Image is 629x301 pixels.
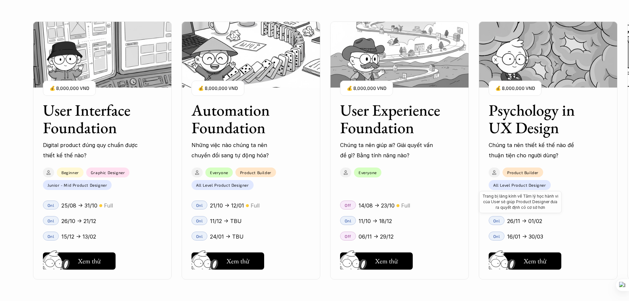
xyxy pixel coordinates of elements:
[489,252,561,270] button: Xem thử
[345,203,351,207] p: Off
[493,183,546,187] p: All Level Product Designer
[61,201,97,210] p: 25/08 -> 31/10
[43,252,116,270] button: Xem thử
[50,84,89,93] p: 💰 8,000,000 VND
[43,140,139,160] p: Digital product đúng quy chuẩn được thiết kế thế nào?
[196,234,203,239] p: Onl
[489,250,561,270] a: Xem thử
[43,101,145,136] h3: User Interface Foundation
[240,170,271,175] p: Product Builder
[198,84,238,93] p: 💰 8,000,000 VND
[192,252,264,270] button: Xem thử
[246,203,249,208] p: 🟡
[401,201,410,210] p: Full
[61,232,96,242] p: 15/12 -> 13/02
[192,250,264,270] a: Xem thử
[210,232,244,242] p: 24/01 -> TBU
[99,203,102,208] p: 🟡
[493,218,500,223] p: Onl
[524,256,548,266] h5: Xem thử
[340,101,442,136] h3: User Experience Foundation
[489,101,591,136] h3: Psychology in UX Design
[340,140,436,160] p: Chúng ta nên giúp ai? Giải quyết vấn đề gì? Bằng tính năng nào?
[91,170,125,175] p: Graphic Designer
[359,170,377,175] p: Everyone
[61,170,79,175] p: Beginner
[104,201,113,210] p: Full
[251,201,260,210] p: Full
[227,256,251,266] h5: Xem thử
[345,234,351,239] p: Off
[507,232,543,242] p: 16/01 -> 30/03
[196,203,203,207] p: Onl
[340,250,413,270] a: Xem thử
[61,216,96,226] p: 26/10 -> 21/12
[192,140,287,160] p: Những việc nào chúng ta nên chuyển đổi sang tự động hóa?
[196,218,203,223] p: Onl
[396,203,400,208] p: 🟡
[340,252,413,270] button: Xem thử
[482,194,558,210] p: Trang bị lăng kính về Tâm lý học hành vi của User sẽ giúp Product Designer đưa ra quyết định có c...
[43,250,116,270] a: Xem thử
[359,201,395,210] p: 14/08 -> 23/10
[210,170,228,175] p: Everyone
[359,232,394,242] p: 06/11 -> 29/12
[345,218,352,223] p: Onl
[495,84,535,93] p: 💰 8,000,000 VND
[347,84,386,93] p: 💰 8,000,000 VND
[375,256,400,266] h5: Xem thử
[210,216,242,226] p: 11/12 -> TBU
[210,201,244,210] p: 21/10 -> 12/01
[489,140,584,160] p: Chúng ta nên thiết kế thế nào để thuận tiện cho người dùng?
[507,216,542,226] p: 26/11 -> 01/02
[507,170,539,175] p: Product Builder
[78,256,102,266] h5: Xem thử
[196,183,249,187] p: All Level Product Designer
[192,101,294,136] h3: Automation Foundation
[493,234,500,239] p: Onl
[359,216,392,226] p: 11/10 -> 18/12
[48,183,107,187] p: Junior - Mid Product Designer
